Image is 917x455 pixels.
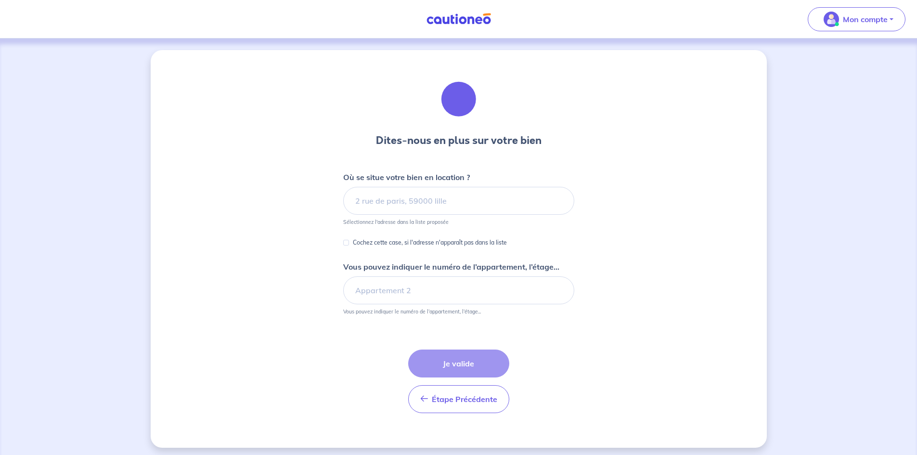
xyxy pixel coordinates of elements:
[353,237,507,248] p: Cochez cette case, si l'adresse n'apparaît pas dans la liste
[408,385,509,413] button: Étape Précédente
[824,12,839,27] img: illu_account_valid_menu.svg
[808,7,905,31] button: illu_account_valid_menu.svgMon compte
[343,261,559,273] p: Vous pouvez indiquer le numéro de l’appartement, l’étage...
[376,133,542,148] h3: Dites-nous en plus sur votre bien
[343,219,449,225] p: Sélectionnez l'adresse dans la liste proposée
[433,73,485,125] img: illu_houses.svg
[343,308,481,315] p: Vous pouvez indiquer le numéro de l’appartement, l’étage...
[343,171,470,183] p: Où se situe votre bien en location ?
[432,394,497,404] span: Étape Précédente
[843,13,888,25] p: Mon compte
[343,187,574,215] input: 2 rue de paris, 59000 lille
[423,13,495,25] img: Cautioneo
[343,276,574,304] input: Appartement 2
